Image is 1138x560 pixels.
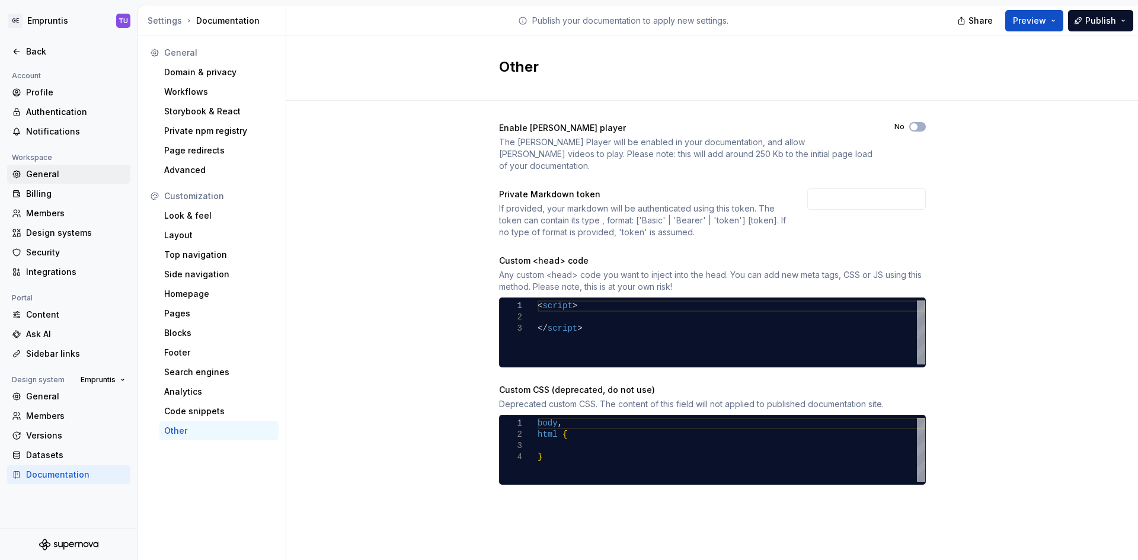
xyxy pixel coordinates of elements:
a: Datasets [7,446,130,465]
span: script [547,324,577,333]
div: Code snippets [164,405,274,417]
div: Side navigation [164,268,274,280]
div: 2 [500,429,522,440]
div: Analytics [164,386,274,398]
div: Blocks [164,327,274,339]
a: Workflows [159,82,279,101]
span: , [557,418,562,428]
div: Ask AI [26,328,126,340]
a: Profile [7,83,130,102]
div: Workspace [7,151,57,165]
a: Layout [159,226,279,245]
a: Members [7,204,130,223]
a: Homepage [159,284,279,303]
a: Back [7,42,130,61]
div: Homepage [164,288,274,300]
a: Search engines [159,363,279,382]
div: Custom <head> code [499,255,926,267]
div: Custom CSS (deprecated, do not use) [499,384,926,396]
a: Footer [159,343,279,362]
span: html [538,430,558,439]
button: Publish [1068,10,1133,31]
span: Empruntis [81,375,116,385]
a: Domain & privacy [159,63,279,82]
a: Look & feel [159,206,279,225]
div: Customization [164,190,274,202]
svg: Supernova Logo [39,539,98,551]
a: Authentication [7,103,130,121]
div: Pages [164,308,274,319]
a: Private npm registry [159,121,279,140]
div: Empruntis [27,15,68,27]
a: Documentation [7,465,130,484]
button: Settings [148,15,182,27]
span: Share [968,15,993,27]
a: Analytics [159,382,279,401]
a: Versions [7,426,130,445]
div: Footer [164,347,274,359]
div: The [PERSON_NAME] Player will be enabled in your documentation, and allow [PERSON_NAME] videos to... [499,136,873,172]
div: Top navigation [164,249,274,261]
a: Advanced [159,161,279,180]
span: } [538,452,542,462]
span: </ [538,324,548,333]
div: Layout [164,229,274,241]
div: Storybook & React [164,105,274,117]
a: Content [7,305,130,324]
div: Private Markdown token [499,188,786,200]
div: Other [164,425,274,437]
div: Any custom <head> code you want to inject into the head. You can add new meta tags, CSS or JS usi... [499,269,926,293]
div: Billing [26,188,126,200]
div: Members [26,207,126,219]
div: 3 [500,440,522,452]
div: Enable [PERSON_NAME] player [499,122,873,134]
div: If provided, your markdown will be authenticated using this token. The token can contain its type... [499,203,786,238]
a: Ask AI [7,325,130,344]
a: Billing [7,184,130,203]
div: General [26,168,126,180]
div: 1 [500,300,522,312]
h2: Other [499,57,912,76]
div: Sidebar links [26,348,126,360]
div: Portal [7,291,37,305]
a: Page redirects [159,141,279,160]
a: Design systems [7,223,130,242]
a: General [7,165,130,184]
div: Private npm registry [164,125,274,137]
div: 3 [500,323,522,334]
div: Profile [26,87,126,98]
div: Search engines [164,366,274,378]
div: Deprecated custom CSS. The content of this field will not applied to published documentation site. [499,398,926,410]
a: Other [159,421,279,440]
div: Documentation [26,469,126,481]
div: Workflows [164,86,274,98]
div: GE [8,14,23,28]
div: Notifications [26,126,126,137]
div: General [26,391,126,402]
div: Domain & privacy [164,66,274,78]
a: Top navigation [159,245,279,264]
a: Members [7,407,130,425]
span: script [542,301,572,311]
a: Code snippets [159,402,279,421]
div: 2 [500,312,522,323]
div: Page redirects [164,145,274,156]
a: Blocks [159,324,279,343]
div: Account [7,69,46,83]
button: GEEmpruntisTU [2,8,135,34]
a: Side navigation [159,265,279,284]
button: Share [951,10,1000,31]
div: Security [26,247,126,258]
div: Design system [7,373,69,387]
div: Design systems [26,227,126,239]
a: Sidebar links [7,344,130,363]
span: Publish [1085,15,1116,27]
div: General [164,47,274,59]
p: Publish your documentation to apply new settings. [532,15,728,27]
button: Preview [1005,10,1063,31]
a: Security [7,243,130,262]
a: Storybook & React [159,102,279,121]
div: Advanced [164,164,274,176]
